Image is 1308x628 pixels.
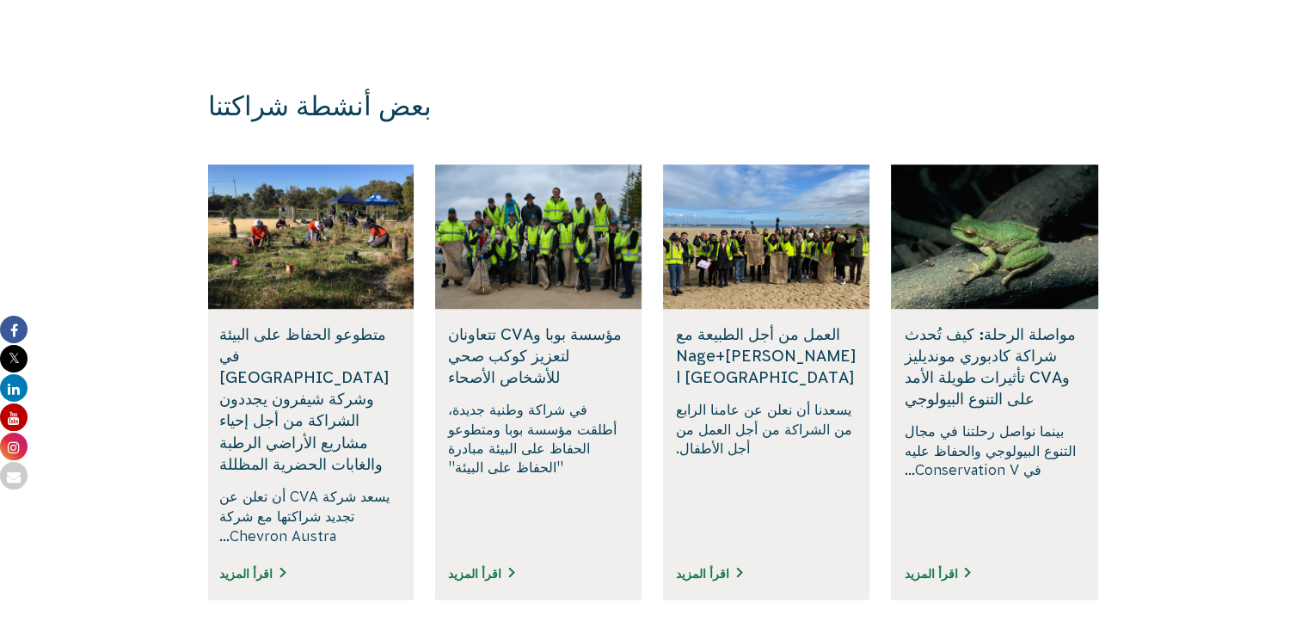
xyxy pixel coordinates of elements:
font: يسعدنا أن نعلن عن عامنا الرابع من الشراكة من أجل العمل من أجل الأطفال. [676,402,852,456]
font: بعض أنشطة شراكتنا [208,90,432,121]
a: اقرأ المزيد [676,566,742,580]
font: العمل من أجل الطبيعة مع [PERSON_NAME]+Nagel [GEOGRAPHIC_DATA] [676,325,857,386]
font: متطوعو الحفاظ على البيئة في [GEOGRAPHIC_DATA] وشركة شيفرون يجددون الشراكة من أجل إحياء مشاريع الأ... [219,325,390,473]
font: في شراكة وطنية جديدة، أطلقت مؤسسة بوبا ومتطوعو الحفاظ على البيئة مبادرة "الحفاظ على البيئة" [448,402,617,475]
font: يسعد شركة CVA أن تعلن عن تجديد شراكتها مع شركة Chevron Austra... [219,489,390,543]
font: اقرأ المزيد [904,566,957,580]
font: اقرأ المزيد [448,566,501,580]
a: اقرأ المزيد [219,566,286,580]
font: مؤسسة بوبا وCVA تتعاونان لتعزيز كوكب صحي للأشخاص الأصحاء [448,325,622,386]
font: اقرأ المزيد [219,566,273,580]
font: مواصلة الرحلة: كيف تُحدث شراكة كادبوري مونديليز وCVA تأثيرات طويلة الأمد على التنوع البيولوجي [904,325,1075,409]
font: اقرأ المزيد [676,566,729,580]
a: اقرأ المزيد [448,566,514,580]
font: بينما نواصل رحلتنا في مجال التنوع البيولوجي والحفاظ عليه في Conservation V... [904,423,1075,477]
a: اقرأ المزيد [904,566,970,580]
